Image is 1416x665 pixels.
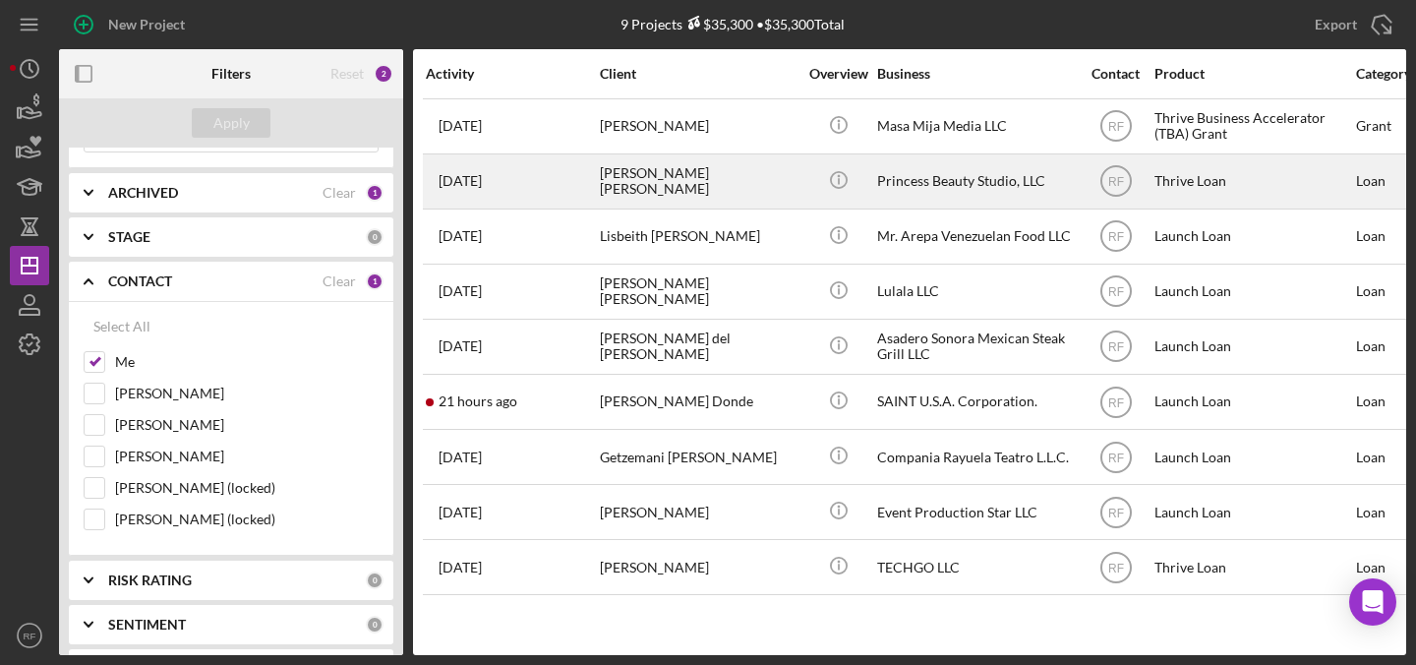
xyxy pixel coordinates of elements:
[620,16,845,32] div: 9 Projects • $35,300 Total
[108,617,186,633] b: SENTIMENT
[1154,155,1351,208] div: Thrive Loan
[211,66,251,82] b: Filters
[426,66,598,82] div: Activity
[600,376,796,428] div: [PERSON_NAME] Donde
[682,16,753,32] div: $35,300
[366,616,383,634] div: 0
[1079,66,1152,82] div: Contact
[108,229,150,245] b: STAGE
[374,64,393,84] div: 2
[59,5,205,44] button: New Project
[1108,120,1124,134] text: RF
[1108,451,1124,464] text: RF
[366,572,383,589] div: 0
[1108,230,1124,244] text: RF
[93,307,150,346] div: Select All
[1108,395,1124,409] text: RF
[108,573,192,588] b: RISK RATING
[1108,340,1124,354] text: RF
[1154,321,1351,373] div: Launch Loan
[1108,175,1124,189] text: RF
[600,266,796,318] div: [PERSON_NAME] [PERSON_NAME]
[439,560,482,575] time: 2025-09-08 22:19
[1154,376,1351,428] div: Launch Loan
[1315,5,1357,44] div: Export
[115,510,379,529] label: [PERSON_NAME] (locked)
[877,211,1074,263] div: Mr. Arepa Venezuelan Food LLC
[877,66,1074,82] div: Business
[108,5,185,44] div: New Project
[877,541,1074,593] div: TECHGO LLC
[1154,541,1351,593] div: Thrive Loan
[877,100,1074,152] div: Masa Mija Media LLC
[1154,66,1351,82] div: Product
[877,155,1074,208] div: Princess Beauty Studio, LLC
[323,185,356,201] div: Clear
[600,66,796,82] div: Client
[1295,5,1406,44] button: Export
[192,108,270,138] button: Apply
[877,431,1074,483] div: Compania Rayuela Teatro L.L.C.
[439,283,482,299] time: 2025-08-29 17:57
[115,478,379,498] label: [PERSON_NAME] (locked)
[213,108,250,138] div: Apply
[1108,561,1124,574] text: RF
[439,338,482,354] time: 2025-08-14 19:05
[323,273,356,289] div: Clear
[600,541,796,593] div: [PERSON_NAME]
[330,66,364,82] div: Reset
[439,393,517,409] time: 2025-10-13 21:56
[366,228,383,246] div: 0
[84,307,160,346] button: Select All
[108,273,172,289] b: CONTACT
[115,447,379,466] label: [PERSON_NAME]
[600,100,796,152] div: [PERSON_NAME]
[115,415,379,435] label: [PERSON_NAME]
[439,450,482,465] time: 2025-09-21 03:35
[1349,578,1396,626] div: Open Intercom Messenger
[1154,486,1351,538] div: Launch Loan
[439,173,482,189] time: 2025-07-23 17:09
[600,321,796,373] div: [PERSON_NAME] del [PERSON_NAME]
[366,272,383,290] div: 1
[877,321,1074,373] div: Asadero Sonora Mexican Steak Grill LLC
[439,228,482,244] time: 2025-09-11 16:14
[1154,266,1351,318] div: Launch Loan
[600,211,796,263] div: Lisbeith [PERSON_NAME]
[439,118,482,134] time: 2025-10-13 17:17
[10,616,49,655] button: RF
[1154,100,1351,152] div: Thrive Business Accelerator (TBA) Grant
[600,155,796,208] div: [PERSON_NAME] [PERSON_NAME]
[439,505,482,520] time: 2025-10-03 04:36
[1154,431,1351,483] div: Launch Loan
[1154,211,1351,263] div: Launch Loan
[877,376,1074,428] div: SAINT U.S.A. Corporation.
[1108,285,1124,299] text: RF
[115,352,379,372] label: Me
[877,486,1074,538] div: Event Production Star LLC
[801,66,875,82] div: Overview
[108,185,178,201] b: ARCHIVED
[366,184,383,202] div: 1
[877,266,1074,318] div: Lulala LLC
[24,631,36,641] text: RF
[600,431,796,483] div: Getzemani [PERSON_NAME]
[600,486,796,538] div: [PERSON_NAME]
[1108,506,1124,519] text: RF
[115,384,379,403] label: [PERSON_NAME]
